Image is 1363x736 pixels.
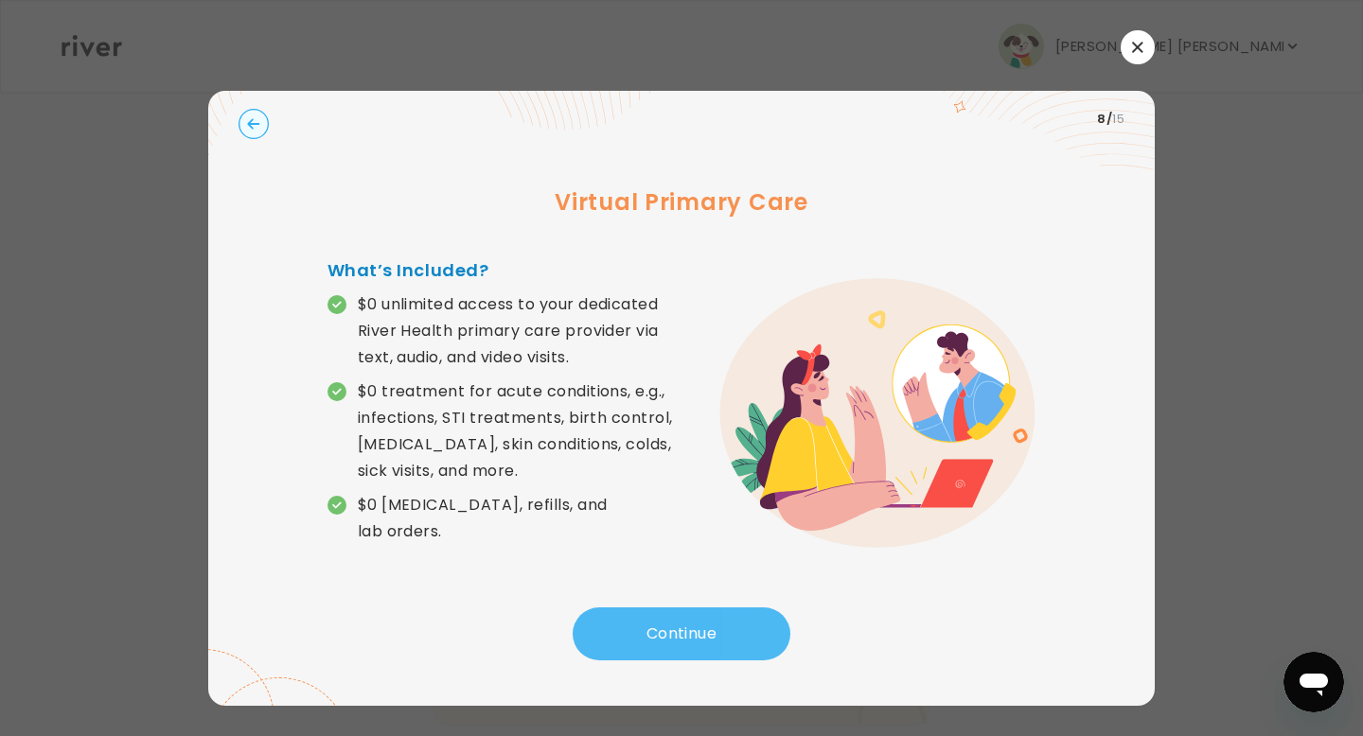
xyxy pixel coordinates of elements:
[239,185,1124,219] h3: Virtual Primary Care
[358,378,681,484] p: $0 treatment for acute conditions, e.g., infections, STI treatments, birth control, [MEDICAL_DATA...
[573,607,790,660] button: Continue
[358,291,681,371] p: $0 unlimited access to your dedicated River Health primary care provider via text, audio, and vid...
[358,492,681,545] p: $0 [MEDICAL_DATA], refills, and lab orders.
[1283,652,1344,712] iframe: Button to launch messaging window
[719,278,1036,548] img: error graphic
[327,257,681,284] h4: What’s Included?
